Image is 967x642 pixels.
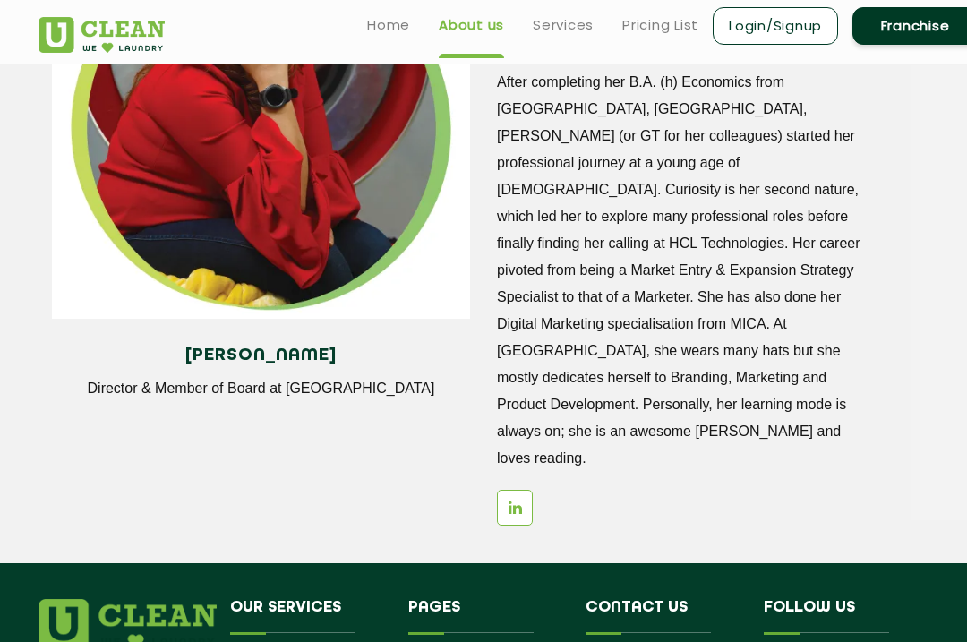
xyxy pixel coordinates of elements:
a: Pricing List [622,14,698,36]
a: Home [367,14,410,36]
h4: Our Services [230,599,381,633]
p: After completing her B.A. (h) Economics from [GEOGRAPHIC_DATA], [GEOGRAPHIC_DATA], [PERSON_NAME] ... [497,69,870,472]
p: Director & Member of Board at [GEOGRAPHIC_DATA] [65,381,457,397]
a: About us [439,14,504,36]
h4: Pages [408,599,560,633]
img: UClean Laundry and Dry Cleaning [39,17,165,53]
h4: Contact us [586,599,737,633]
h4: [PERSON_NAME] [65,346,457,365]
h4: Follow us [764,599,928,633]
a: Services [533,14,594,36]
a: Login/Signup [713,7,838,45]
